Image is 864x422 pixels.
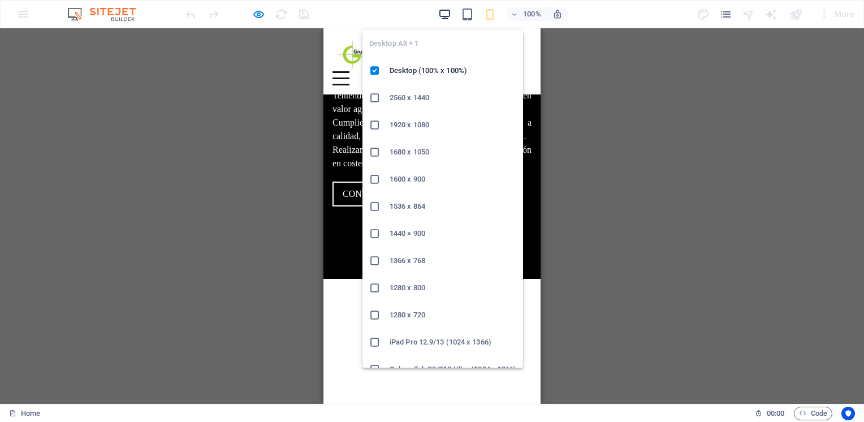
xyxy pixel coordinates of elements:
h6: 1536 x 864 [390,200,516,213]
h6: 1920 x 1080 [390,118,516,132]
span: Code [799,407,827,420]
h6: 2560 x 1440 [390,91,516,105]
h6: Galaxy Tab S9/S10 Ultra (1024 x 1366) [390,363,516,376]
i: Pages (Ctrl+Alt+S) [719,8,732,21]
h6: 1366 x 768 [390,254,516,268]
img: Editor Logo [65,7,150,21]
h6: 1280 x 720 [390,308,516,322]
a: CONTACTANOS [9,153,96,178]
button: Usercentrics [841,407,855,420]
span: : [775,409,776,417]
button: Menu [9,43,26,45]
span: 00 00 [767,407,784,420]
h6: 1600 x 900 [390,173,516,186]
p: Cumpliendo con estándares rigurosos en relación a calidad, seguridad e higiene, infraestructura y... [9,88,208,115]
button: pages [719,7,733,21]
h6: 1440 × 900 [390,227,516,240]
p: Realizamos un servicio integral, logrando reducción en costes y mejora en los objetivos del proye... [9,115,208,142]
h6: 1280 x 800 [390,281,516,295]
h6: 1680 x 1050 [390,145,516,159]
a: Home [9,407,40,420]
h6: iPad Pro 12.9/13 (1024 x 1366) [390,335,516,349]
h6: Session time [755,407,785,420]
img: LOGOPIRAMIDE-FdwSn4nOFVriPzMUxnJEYA.jpg [9,9,94,43]
button: Code [794,407,832,420]
h6: Desktop (100% x 100%) [390,64,516,77]
p: Teniendo una mejora continua y eso se traduce en valor agregado al cliente. [9,61,208,88]
button: 100% [506,7,546,21]
h6: 100% [523,7,541,21]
